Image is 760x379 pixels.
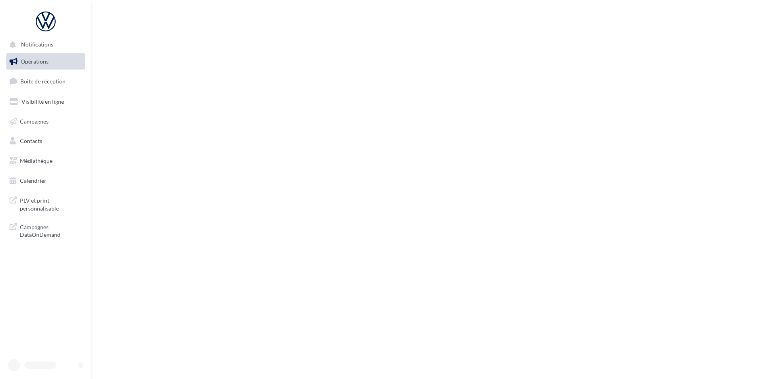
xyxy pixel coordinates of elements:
a: PLV et print personnalisable [5,192,87,215]
a: Contacts [5,133,87,149]
a: Visibilité en ligne [5,93,87,110]
span: PLV et print personnalisable [20,195,82,212]
a: Médiathèque [5,153,87,169]
a: Boîte de réception [5,73,87,90]
span: Notifications [21,41,53,48]
span: Campagnes [20,118,48,124]
a: Opérations [5,53,87,70]
span: Visibilité en ligne [21,98,64,105]
span: Boîte de réception [20,78,66,85]
a: Campagnes DataOnDemand [5,219,87,242]
span: Opérations [21,58,48,65]
span: Médiathèque [20,157,52,164]
span: Campagnes DataOnDemand [20,222,82,239]
a: Calendrier [5,172,87,189]
span: Contacts [20,137,42,144]
a: Campagnes [5,113,87,130]
span: Calendrier [20,177,47,184]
